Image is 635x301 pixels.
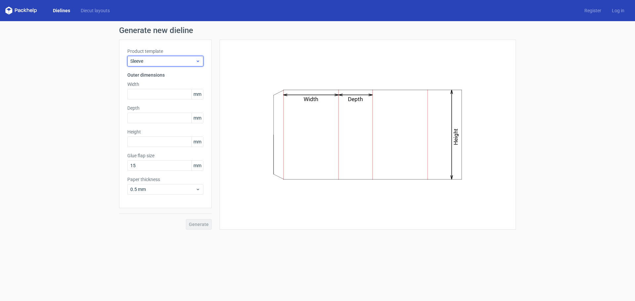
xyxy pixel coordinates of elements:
[607,7,630,14] a: Log in
[191,89,203,99] span: mm
[304,96,318,102] text: Width
[127,129,203,135] label: Height
[191,113,203,123] span: mm
[119,26,516,34] h1: Generate new dieline
[127,152,203,159] label: Glue flap size
[130,58,195,64] span: Sleeve
[127,105,203,111] label: Depth
[130,186,195,193] span: 0.5 mm
[453,129,459,145] text: Height
[127,81,203,88] label: Width
[348,96,363,102] text: Depth
[191,137,203,147] span: mm
[579,7,607,14] a: Register
[127,72,203,78] h3: Outer dimensions
[191,161,203,170] span: mm
[48,7,75,14] a: Dielines
[75,7,115,14] a: Diecut layouts
[127,48,203,55] label: Product template
[127,176,203,183] label: Paper thickness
